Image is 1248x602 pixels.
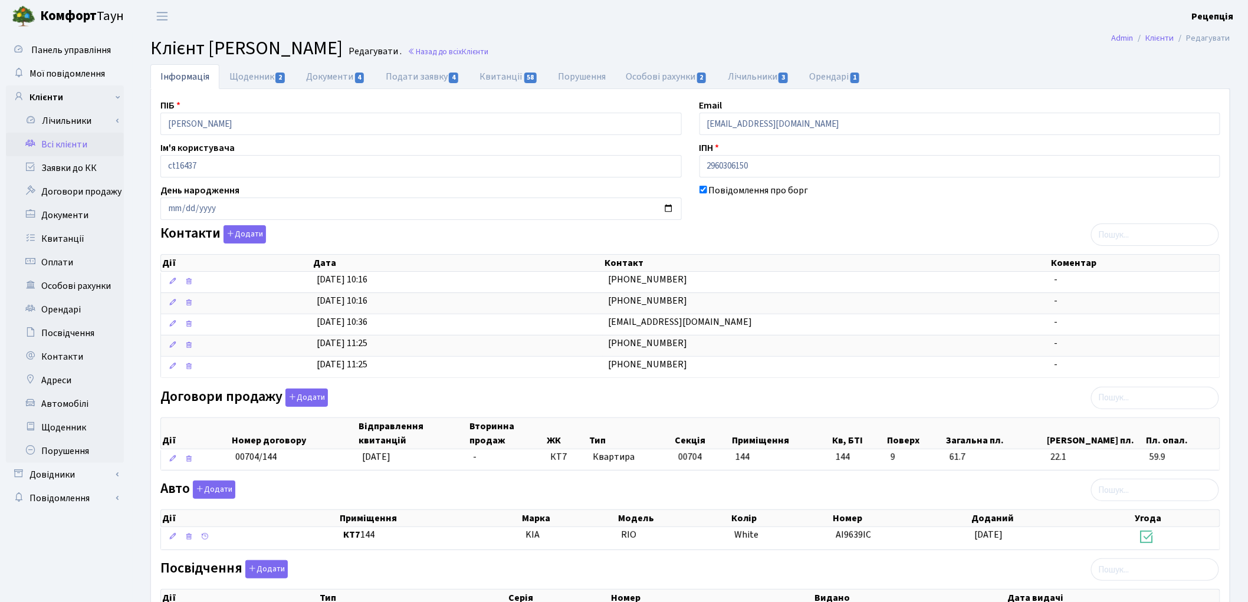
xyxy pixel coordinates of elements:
[589,418,674,449] th: Тип
[317,358,367,371] span: [DATE] 11:25
[836,450,881,464] span: 144
[40,6,97,25] b: Комфорт
[1055,315,1058,328] span: -
[735,450,750,463] span: 144
[1150,450,1215,464] span: 59.9
[6,227,124,251] a: Квитанції
[275,73,285,83] span: 2
[975,528,1003,541] span: [DATE]
[1055,337,1058,350] span: -
[6,321,124,345] a: Посвідчення
[526,528,540,541] span: KIA
[6,62,124,85] a: Мої повідомлення
[850,73,860,83] span: 1
[193,481,235,499] button: Авто
[697,73,707,83] span: 2
[231,418,357,449] th: Номер договору
[160,225,266,244] label: Контакти
[6,463,124,486] a: Довідники
[160,389,328,407] label: Договори продажу
[160,183,239,198] label: День народження
[546,418,589,449] th: ЖК
[221,223,266,244] a: Додати
[346,46,402,57] small: Редагувати .
[224,225,266,244] button: Контакти
[31,44,111,57] span: Панель управління
[1046,418,1145,449] th: [PERSON_NAME] пл.
[6,274,124,298] a: Особові рахунки
[950,450,1041,464] span: 61.7
[190,479,235,499] a: Додати
[674,418,731,449] th: Секція
[622,528,637,541] span: RIO
[14,109,124,133] a: Лічильники
[283,386,328,407] a: Додати
[6,251,124,274] a: Оплати
[29,67,105,80] span: Мої повідомлення
[1091,387,1219,409] input: Пошук...
[779,73,788,83] span: 3
[6,416,124,439] a: Щоденник
[1134,510,1220,527] th: Угода
[603,255,1050,271] th: Контакт
[521,510,617,527] th: Марка
[524,73,537,83] span: 58
[831,418,886,449] th: Кв, БТІ
[945,418,1046,449] th: Загальна пл.
[245,560,288,578] button: Посвідчення
[376,64,469,89] a: Подати заявку
[449,73,458,83] span: 4
[40,6,124,27] span: Таун
[6,38,124,62] a: Панель управління
[1050,255,1220,271] th: Коментар
[6,85,124,109] a: Клієнти
[160,141,235,155] label: Ім'я користувача
[1055,273,1058,286] span: -
[317,337,367,350] span: [DATE] 11:25
[678,450,702,463] span: 00704
[1091,223,1219,246] input: Пошук...
[608,337,687,350] span: [PHONE_NUMBER]
[709,183,809,198] label: Повідомлення про борг
[1091,479,1219,501] input: Пошук...
[6,439,124,463] a: Порушення
[312,255,603,271] th: Дата
[608,294,687,307] span: [PHONE_NUMBER]
[549,64,616,89] a: Порушення
[150,64,219,89] a: Інформація
[6,345,124,369] a: Контакти
[462,46,488,57] span: Клієнти
[1055,294,1058,307] span: -
[699,141,720,155] label: ІПН
[832,510,970,527] th: Номер
[1055,358,1058,371] span: -
[1146,32,1174,44] a: Клієнти
[891,450,940,464] span: 9
[836,528,872,541] span: AI9639IC
[285,389,328,407] button: Договори продажу
[1050,450,1140,464] span: 22.1
[161,418,231,449] th: Дії
[6,180,124,203] a: Договори продажу
[339,510,521,527] th: Приміщення
[355,73,364,83] span: 4
[160,560,288,578] label: Посвідчення
[12,5,35,28] img: logo.png
[150,35,343,62] span: Клієнт [PERSON_NAME]
[296,64,375,89] a: Документи
[608,315,752,328] span: [EMAIL_ADDRESS][DOMAIN_NAME]
[699,98,722,113] label: Email
[1174,32,1230,45] li: Редагувати
[730,510,832,527] th: Колір
[343,528,360,541] b: КТ7
[6,133,124,156] a: Всі клієнти
[617,510,730,527] th: Модель
[735,528,759,541] span: White
[317,273,367,286] span: [DATE] 10:16
[6,298,124,321] a: Орендарі
[1112,32,1134,44] a: Admin
[161,510,339,527] th: Дії
[160,98,180,113] label: ПІБ
[1094,26,1248,51] nav: breadcrumb
[147,6,177,26] button: Переключити навігацію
